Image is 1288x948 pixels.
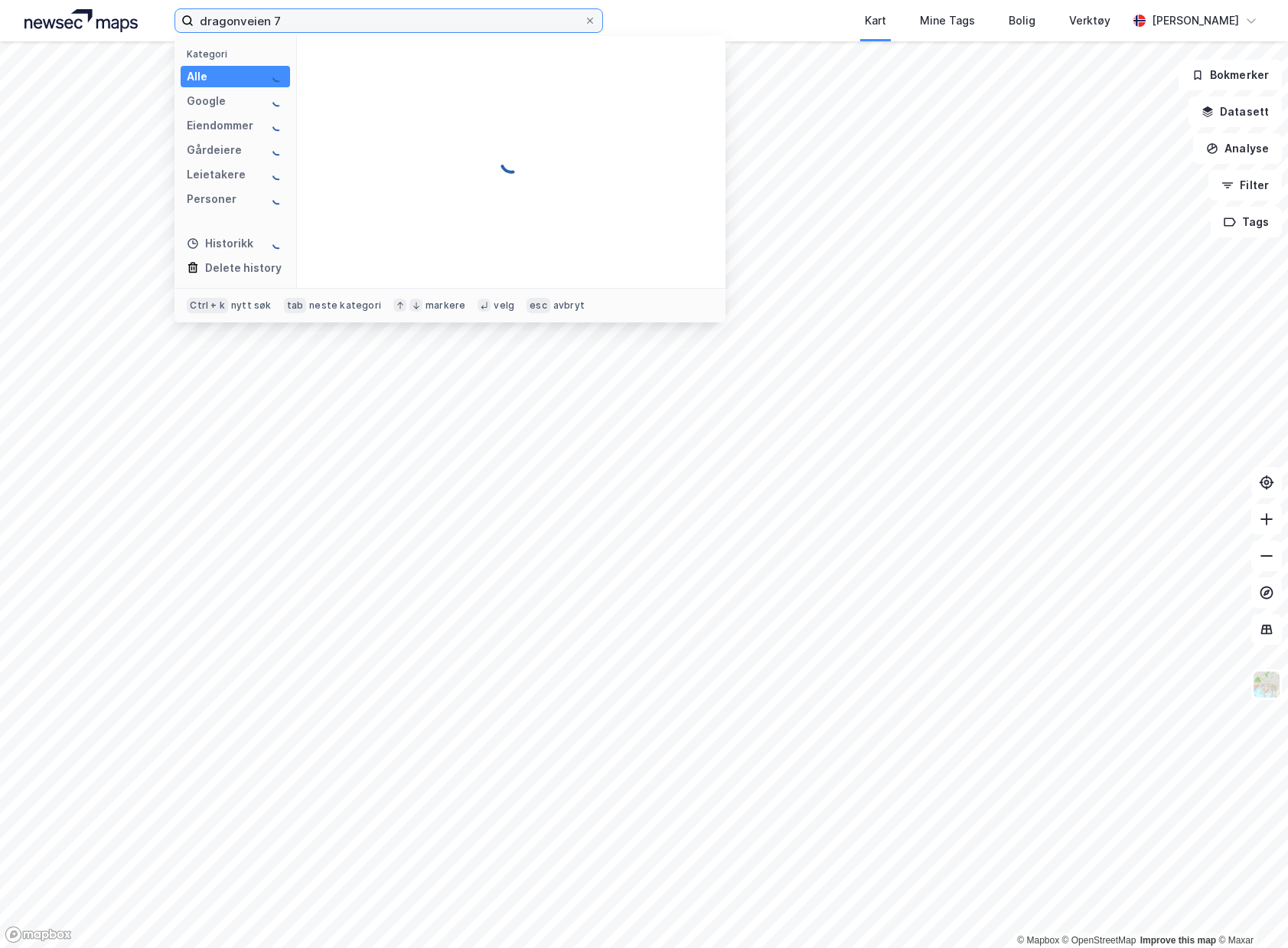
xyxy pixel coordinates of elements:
[494,299,514,312] div: velg
[1211,874,1288,948] iframe: Chat Widget
[272,95,284,107] img: spinner.a6d8c91a73a9ac5275cf975e30b51cfb.svg
[205,259,282,277] div: Delete history
[187,67,207,86] div: Alle
[272,168,284,181] img: spinner.a6d8c91a73a9ac5275cf975e30b51cfb.svg
[527,298,550,313] div: esc
[5,926,72,943] a: Mapbox homepage
[1211,874,1288,948] div: Kontrollprogram for chat
[272,70,284,83] img: spinner.a6d8c91a73a9ac5275cf975e30b51cfb.svg
[1017,935,1059,946] a: Mapbox
[499,150,523,175] img: spinner.a6d8c91a73a9ac5275cf975e30b51cfb.svg
[1062,935,1136,946] a: OpenStreetMap
[272,237,284,250] img: spinner.a6d8c91a73a9ac5275cf975e30b51cfb.svg
[1211,207,1282,237] button: Tags
[24,9,138,32] img: logo.a4113a55bc3d86da70a041830d287a7e.svg
[187,48,290,60] div: Kategori
[272,119,284,132] img: spinner.a6d8c91a73a9ac5275cf975e30b51cfb.svg
[1189,96,1282,127] button: Datasett
[187,141,242,159] div: Gårdeiere
[1152,11,1239,30] div: [PERSON_NAME]
[920,11,975,30] div: Mine Tags
[1208,170,1282,201] button: Filter
[1252,670,1281,699] img: Z
[231,299,272,312] div: nytt søk
[865,11,886,30] div: Kart
[1179,60,1282,90] button: Bokmerker
[187,116,253,135] div: Eiendommer
[426,299,465,312] div: markere
[1193,133,1282,164] button: Analyse
[187,298,228,313] div: Ctrl + k
[187,190,236,208] div: Personer
[1140,935,1216,946] a: Improve this map
[194,9,584,32] input: Søk på adresse, matrikkel, gårdeiere, leietakere eller personer
[284,298,307,313] div: tab
[272,193,284,205] img: spinner.a6d8c91a73a9ac5275cf975e30b51cfb.svg
[187,92,226,110] div: Google
[272,144,284,156] img: spinner.a6d8c91a73a9ac5275cf975e30b51cfb.svg
[553,299,585,312] div: avbryt
[1069,11,1110,30] div: Verktøy
[187,234,253,253] div: Historikk
[309,299,381,312] div: neste kategori
[187,165,246,184] div: Leietakere
[1009,11,1035,30] div: Bolig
